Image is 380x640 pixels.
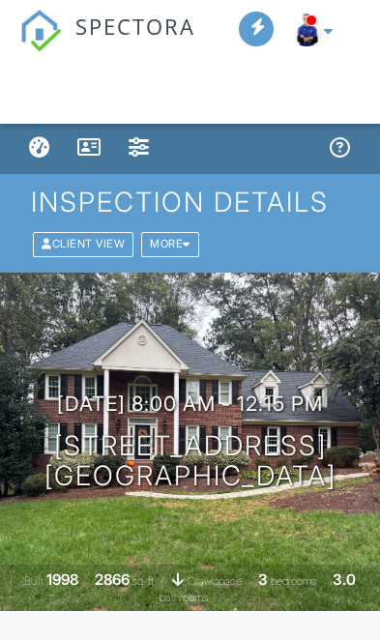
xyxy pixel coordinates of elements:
[160,591,208,604] span: bathrooms
[289,12,324,46] img: randy.jpg
[57,393,323,416] h3: [DATE] 8:00 am - 12:15 pm
[22,131,57,167] a: Dashboard
[71,131,108,167] a: Contacts
[323,131,358,167] a: Support Center
[46,570,78,589] div: 1998
[95,570,130,589] div: 2866
[31,237,139,250] a: Client View
[33,232,133,256] div: Client View
[44,431,336,491] h1: [STREET_ADDRESS] [GEOGRAPHIC_DATA]
[122,131,157,167] a: Settings
[19,28,195,66] a: SPECTORA
[19,10,62,52] img: The Best Home Inspection Software - Spectora
[333,570,356,589] div: 3.0
[24,574,44,588] span: Built
[258,570,268,589] div: 3
[132,574,156,588] span: sq. ft.
[271,574,316,588] span: bedrooms
[141,232,199,256] div: More
[31,188,349,218] h1: Inspection Details
[75,10,195,41] span: SPECTORA
[188,574,242,588] span: crawlspace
